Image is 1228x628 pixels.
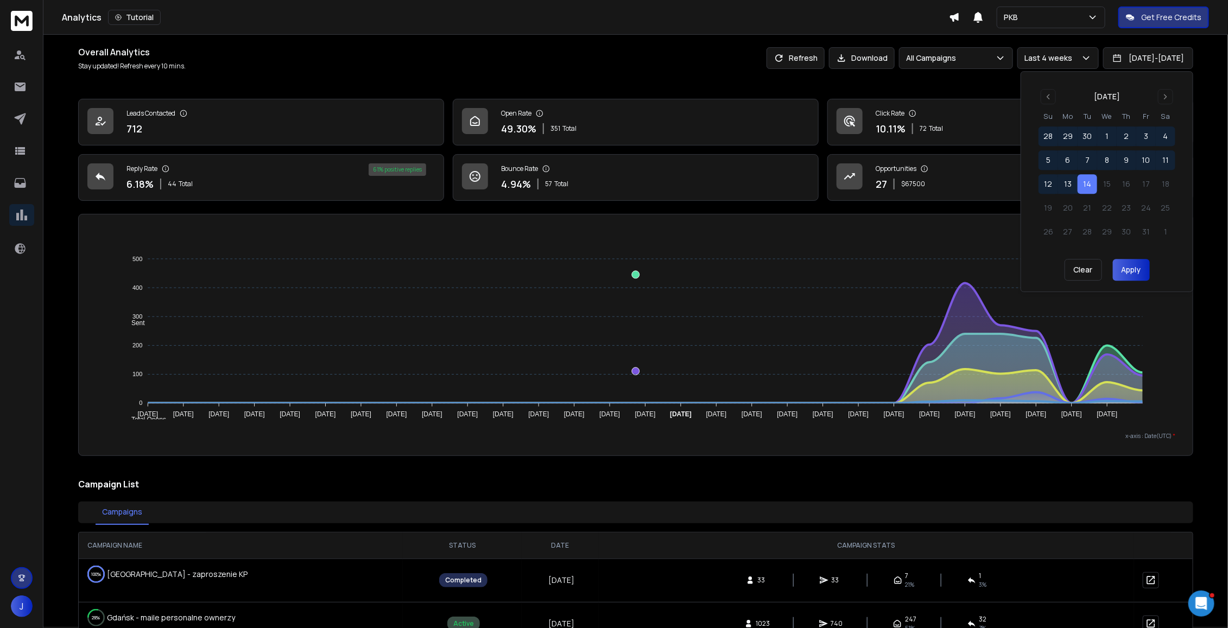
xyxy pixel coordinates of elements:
[876,109,904,118] p: Click Rate
[832,576,843,585] span: 33
[1058,174,1078,194] button: 13
[244,410,265,418] tspan: [DATE]
[1065,259,1102,281] button: Clear
[386,410,407,418] tspan: [DATE]
[208,410,229,418] tspan: [DATE]
[742,410,762,418] tspan: [DATE]
[767,47,825,69] button: Refresh
[1188,591,1214,617] iframe: Intercom live chat
[78,99,444,145] a: Leads Contacted712
[1061,410,1082,418] tspan: [DATE]
[979,615,987,624] span: 32
[173,410,194,418] tspan: [DATE]
[139,400,142,407] tspan: 0
[635,410,656,418] tspan: [DATE]
[1058,126,1078,146] button: 29
[79,532,403,559] th: CAMPAIGN NAME
[920,124,927,133] span: 72
[545,180,552,188] span: 57
[1058,150,1078,170] button: 6
[79,559,252,589] td: [GEOGRAPHIC_DATA] - zaproszenie KP
[599,532,1134,559] th: CAMPAIGN STATS
[91,569,101,580] p: 100 %
[1041,89,1056,104] button: Go to previous month
[789,53,818,64] p: Refresh
[501,121,536,136] p: 49.30 %
[1058,111,1078,122] th: Monday
[1078,150,1097,170] button: 7
[453,99,819,145] a: Open Rate49.30%351Total
[849,410,869,418] tspan: [DATE]
[1118,7,1209,28] button: Get Free Credits
[829,47,895,69] button: Download
[501,176,531,192] p: 4.94 %
[906,572,909,580] span: 7
[351,410,371,418] tspan: [DATE]
[501,164,538,173] p: Bounce Rate
[422,410,442,418] tspan: [DATE]
[562,124,577,133] span: Total
[1078,126,1097,146] button: 30
[1097,111,1117,122] th: Wednesday
[1039,174,1058,194] button: 12
[1039,111,1058,122] th: Sunday
[1136,111,1156,122] th: Friday
[439,573,488,587] div: Completed
[126,109,175,118] p: Leads Contacted
[1094,91,1120,102] div: [DATE]
[132,371,142,377] tspan: 100
[876,176,887,192] p: 27
[827,154,1193,201] a: Opportunities27$67500
[758,576,769,585] span: 33
[1097,410,1118,418] tspan: [DATE]
[1004,12,1022,23] p: PKB
[1117,150,1136,170] button: 9
[522,559,599,602] td: [DATE]
[493,410,514,418] tspan: [DATE]
[132,313,142,320] tspan: 300
[78,62,186,71] p: Stay updated! Refresh every 10 mins.
[1024,53,1077,64] p: Last 4 weeks
[1097,126,1117,146] button: 1
[756,619,770,628] span: 1023
[453,154,819,201] a: Bounce Rate4.94%57Total
[1078,111,1097,122] th: Tuesday
[1136,150,1156,170] button: 10
[670,410,692,418] tspan: [DATE]
[92,612,100,623] p: 29 %
[813,410,833,418] tspan: [DATE]
[132,284,142,291] tspan: 400
[137,410,158,418] tspan: [DATE]
[1097,150,1117,170] button: 8
[132,256,142,262] tspan: 500
[96,432,1175,440] p: x-axis : Date(UTC)
[528,410,549,418] tspan: [DATE]
[901,180,925,188] p: $ 67500
[905,615,916,624] span: 247
[851,53,888,64] p: Download
[564,410,585,418] tspan: [DATE]
[126,121,142,136] p: 712
[501,109,531,118] p: Open Rate
[1156,111,1175,122] th: Saturday
[550,124,560,133] span: 351
[1026,410,1047,418] tspan: [DATE]
[369,163,426,176] div: 61 % positive replies
[522,532,599,559] th: DATE
[457,410,478,418] tspan: [DATE]
[827,99,1193,145] a: Click Rate10.11%72Total
[78,154,444,201] a: Reply Rate6.18%44Total61% positive replies
[777,410,798,418] tspan: [DATE]
[132,342,142,348] tspan: 200
[876,164,916,173] p: Opportunities
[554,180,568,188] span: Total
[108,10,161,25] button: Tutorial
[96,500,149,525] button: Campaigns
[11,595,33,617] button: J
[955,410,976,418] tspan: [DATE]
[1158,89,1173,104] button: Go to next month
[884,410,904,418] tspan: [DATE]
[876,121,906,136] p: 10.11 %
[168,180,176,188] span: 44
